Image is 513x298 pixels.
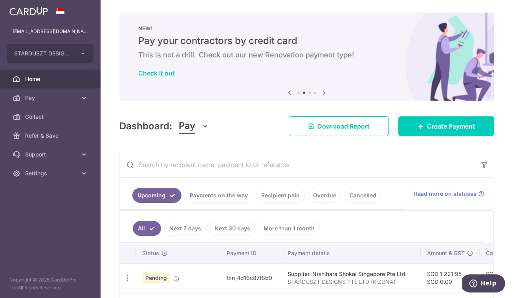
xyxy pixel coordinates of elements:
[220,243,281,263] th: Payment ID
[142,272,170,283] span: Pending
[14,50,72,57] span: STARDUSZT DESIGNS PRIVATE LIMITED
[317,121,370,131] span: Download Report
[414,190,476,198] span: Read more on statuses
[133,221,161,236] a: All
[119,119,172,133] h4: Dashboard:
[308,188,341,203] a: Overdue
[398,116,494,136] a: Create Payment
[120,152,475,177] input: Search by recipient name, payment id or reference
[164,221,206,236] a: Next 7 days
[25,94,77,102] span: Pay
[138,25,475,31] p: NEW!
[25,151,77,158] span: Support
[462,274,505,294] iframe: Opens a widget where you can find more information
[25,75,77,83] span: Home
[414,190,484,198] a: Read more on statuses
[344,188,381,203] a: Cancelled
[25,113,77,121] span: Collect
[256,188,305,203] a: Recipient paid
[427,121,475,131] span: Create Payment
[138,35,475,47] h5: Pay your contractors by credit card
[7,44,93,63] button: STARDUSZT DESIGNS PRIVATE LIMITED
[25,132,77,140] span: Refer & Save
[427,249,465,257] span: Amount & GST
[258,221,320,236] a: More than 1 month
[9,6,48,16] img: CardUp
[209,221,255,236] a: Next 30 days
[25,169,77,177] span: Settings
[421,263,480,292] td: SGD 1,221.95 SGD 0.00
[288,278,414,286] p: STARDUSZT DESIGNS PTE LTD (KIZUNA)
[138,69,175,77] a: Check it out
[220,263,281,292] td: txn_4d16c87f8b0
[13,28,88,35] p: [EMAIL_ADDRESS][DOMAIN_NAME]
[289,116,389,136] a: Download Report
[138,50,475,60] h6: This is not a drill. Check out our new Renovation payment type!
[288,270,414,278] div: Supplier. Nishihara Shokai Singapore Pte Ltd
[142,249,159,257] span: Status
[132,188,181,203] a: Upcoming
[179,119,195,134] span: Pay
[119,13,494,101] img: Renovation banner
[179,119,209,134] button: Pay
[281,243,421,263] th: Payment details
[185,188,253,203] a: Payments on the way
